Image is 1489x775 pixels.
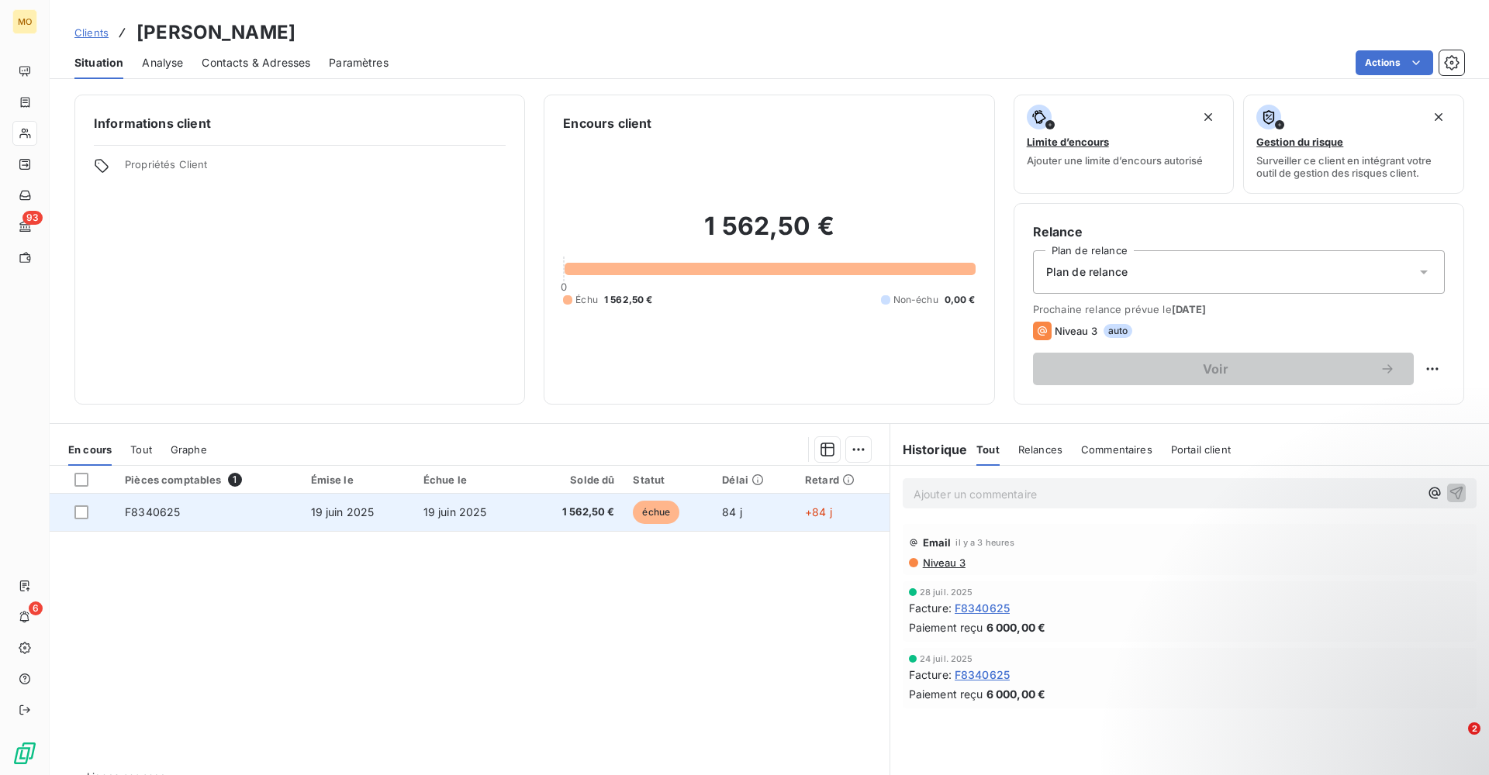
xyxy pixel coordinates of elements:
div: Échue le [423,474,517,486]
span: Contacts & Adresses [202,55,310,71]
span: 6 000,00 € [986,686,1046,702]
span: 1 562,50 € [536,505,615,520]
button: Actions [1356,50,1433,75]
span: 0,00 € [945,293,976,307]
span: 1 562,50 € [604,293,653,307]
div: MO [12,9,37,34]
h6: Historique [890,440,968,459]
span: En cours [68,443,112,456]
span: Gestion du risque [1256,136,1343,148]
span: il y a 3 heures [955,538,1014,547]
span: Analyse [142,55,183,71]
span: 0 [561,281,567,293]
span: Propriétés Client [125,158,506,180]
span: Voir [1052,363,1380,375]
div: Pièces comptables [125,473,292,487]
iframe: Intercom live chat [1436,722,1473,759]
span: Niveau 3 [1055,325,1097,337]
span: F8340625 [955,600,1010,616]
span: échue [633,501,679,524]
span: Relances [1018,443,1062,456]
iframe: Intercom notifications message [1179,625,1489,733]
div: Délai [722,474,786,486]
span: 24 juil. 2025 [920,654,973,663]
span: Tout [976,443,1000,456]
button: Gestion du risqueSurveiller ce client en intégrant votre outil de gestion des risques client. [1243,95,1464,194]
h2: 1 562,50 € [563,211,975,257]
div: Solde dû [536,474,615,486]
img: Logo LeanPay [12,741,37,766]
span: Plan de relance [1046,264,1128,280]
span: Niveau 3 [921,556,966,569]
span: F8340625 [955,666,1010,683]
span: Situation [74,55,123,71]
span: Commentaires [1081,443,1152,456]
span: Email [923,536,952,549]
span: 2 [1468,722,1480,735]
span: Surveiller ce client en intégrant votre outil de gestion des risques client. [1256,154,1451,179]
div: Retard [805,474,880,486]
span: Échu [575,293,598,307]
span: 6 [29,601,43,615]
div: Émise le [311,474,405,486]
span: Prochaine relance prévue le [1033,303,1445,315]
span: Graphe [171,443,207,456]
span: 84 j [722,505,742,518]
div: Statut [633,474,703,486]
span: Paramètres [329,55,389,71]
span: Ajouter une limite d’encours autorisé [1027,154,1203,167]
span: [DATE] [1172,303,1207,315]
h6: Encours client [563,114,651,133]
span: F8340625 [125,505,180,518]
h6: Relance [1033,222,1445,241]
span: Paiement reçu [909,686,983,702]
span: 19 juin 2025 [423,505,487,518]
span: 28 juil. 2025 [920,587,973,597]
button: Voir [1033,353,1414,385]
span: Facture : [909,600,952,616]
span: +84 j [805,505,832,518]
h3: [PERSON_NAME] [136,19,295,46]
span: Non-échu [893,293,938,307]
a: Clients [74,25,109,40]
span: Clients [74,26,109,39]
button: Limite d’encoursAjouter une limite d’encours autorisé [1014,95,1235,194]
span: Limite d’encours [1027,136,1109,148]
span: Paiement reçu [909,619,983,635]
span: 1 [228,473,242,487]
span: Portail client [1171,443,1231,456]
span: 19 juin 2025 [311,505,375,518]
span: auto [1104,324,1133,338]
span: 6 000,00 € [986,619,1046,635]
span: Tout [130,443,152,456]
span: Facture : [909,666,952,683]
h6: Informations client [94,114,506,133]
span: 93 [22,211,43,225]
